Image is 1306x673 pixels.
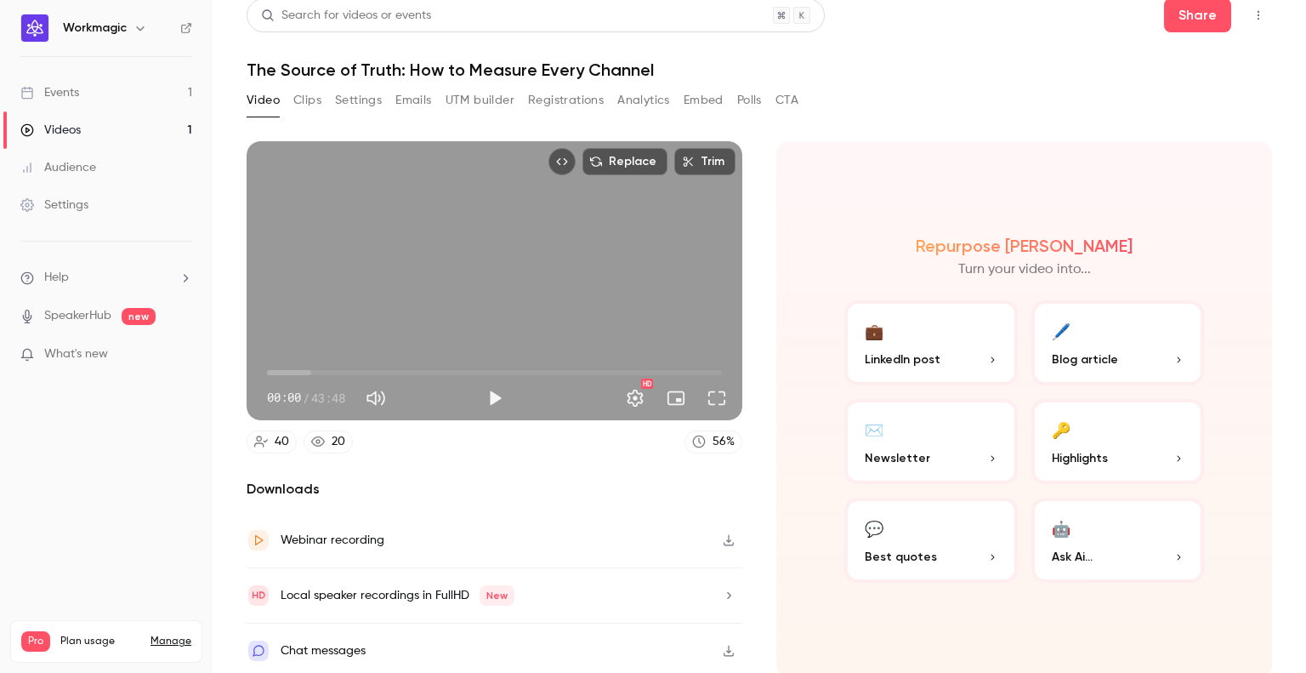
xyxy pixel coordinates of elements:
span: Highlights [1052,449,1108,467]
button: Settings [618,381,652,415]
button: 🤖Ask Ai... [1031,498,1205,583]
div: Search for videos or events [261,7,431,25]
span: / [303,389,309,407]
a: SpeakerHub [44,307,111,325]
a: 40 [247,431,297,453]
img: Workmagic [21,14,48,42]
p: Turn your video into... [958,260,1091,280]
button: Top Bar Actions [1245,2,1272,29]
span: Plan usage [60,635,140,648]
div: 💬 [865,515,883,541]
button: UTM builder [446,87,514,114]
span: Newsletter [865,449,930,467]
h2: Repurpose [PERSON_NAME] [916,236,1133,256]
div: 💼 [865,317,883,344]
div: Audience [20,159,96,176]
button: Clips [293,87,321,114]
button: Play [478,381,512,415]
button: Trim [674,148,735,175]
span: Help [44,269,69,287]
span: Pro [21,631,50,652]
div: 56 % [713,433,735,451]
h2: Downloads [247,479,742,499]
div: Settings [20,197,88,214]
a: Manage [150,635,191,648]
div: 🤖 [1052,515,1070,541]
button: Embed [684,87,724,114]
div: HD [641,379,653,389]
span: new [122,308,156,325]
button: 💬Best quotes [844,498,1018,583]
button: ✉️Newsletter [844,399,1018,484]
button: Settings [335,87,382,114]
div: 00:00 [267,389,345,407]
span: LinkedIn post [865,351,940,368]
span: 00:00 [267,389,301,407]
span: Blog article [1052,351,1118,368]
span: 43:48 [311,389,345,407]
div: Events [20,84,79,101]
button: Embed video [548,148,576,175]
button: Video [247,87,280,114]
a: 56% [684,431,742,453]
button: Registrations [528,87,604,114]
div: ✉️ [865,416,883,442]
button: Turn on miniplayer [659,381,693,415]
button: 💼LinkedIn post [844,300,1018,385]
button: CTA [775,87,798,114]
div: 🔑 [1052,416,1070,442]
div: Chat messages [281,641,366,661]
button: Analytics [617,87,670,114]
button: Full screen [700,381,734,415]
div: Videos [20,122,81,139]
button: Emails [395,87,431,114]
h6: Workmagic [63,20,127,37]
div: Webinar recording [281,530,384,550]
span: New [480,585,514,606]
div: 20 [332,433,345,451]
li: help-dropdown-opener [20,269,192,287]
button: 🖊️Blog article [1031,300,1205,385]
button: Replace [582,148,667,175]
button: Polls [737,87,762,114]
button: Mute [359,381,393,415]
button: 🔑Highlights [1031,399,1205,484]
div: Local speaker recordings in FullHD [281,585,514,606]
span: Ask Ai... [1052,548,1093,566]
a: 20 [304,431,353,453]
h1: The Source of Truth: How to Measure Every Channel [247,60,1272,80]
div: 40 [275,433,289,451]
div: 🖊️ [1052,317,1070,344]
span: Best quotes [865,548,937,566]
span: What's new [44,345,108,363]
